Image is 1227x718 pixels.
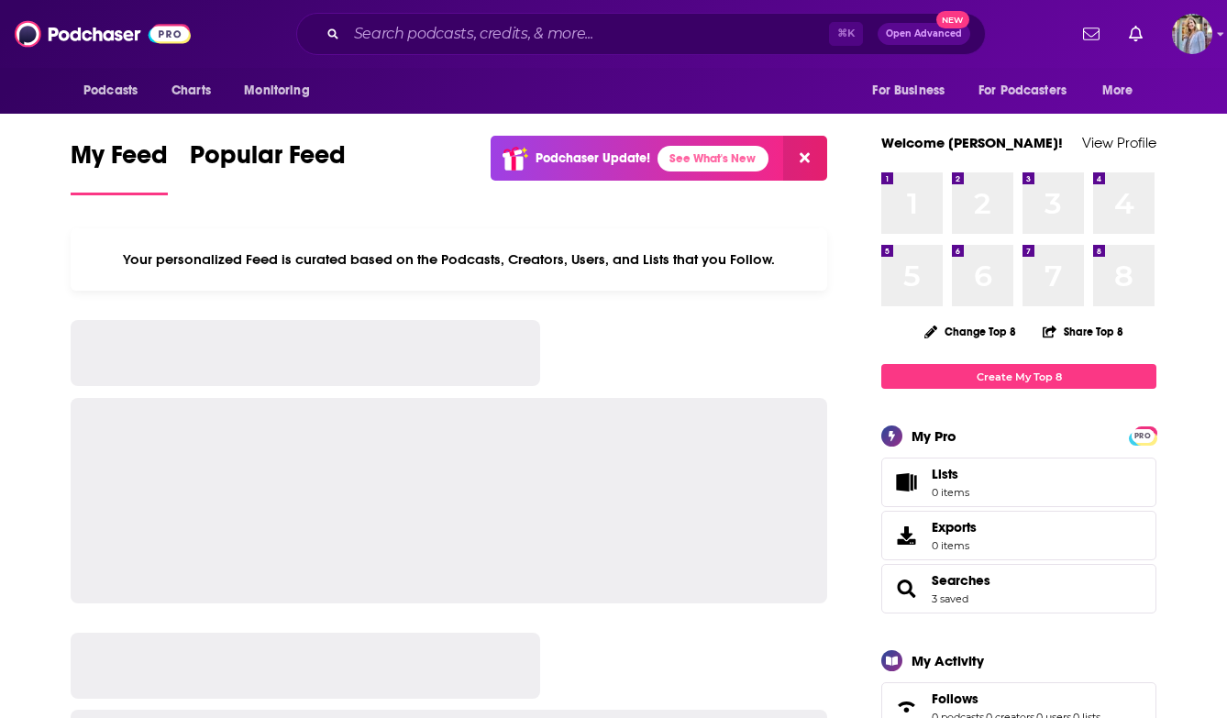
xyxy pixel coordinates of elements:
span: My Feed [71,139,168,182]
span: PRO [1132,429,1154,443]
img: Podchaser - Follow, Share and Rate Podcasts [15,17,191,51]
div: Your personalized Feed is curated based on the Podcasts, Creators, Users, and Lists that you Follow. [71,228,827,291]
span: Popular Feed [190,139,346,182]
span: 0 items [932,539,977,552]
span: Charts [171,78,211,104]
div: Search podcasts, credits, & more... [296,13,986,55]
span: ⌘ K [829,22,863,46]
a: Searches [932,572,990,589]
a: Searches [888,576,924,602]
a: My Feed [71,139,168,195]
a: See What's New [658,146,768,171]
span: Searches [881,564,1156,613]
span: Podcasts [83,78,138,104]
span: For Business [872,78,945,104]
button: open menu [71,73,161,108]
button: Change Top 8 [913,320,1027,343]
a: Charts [160,73,222,108]
button: open menu [231,73,333,108]
a: Show notifications dropdown [1122,18,1150,50]
span: Logged in as JFMuntsinger [1172,14,1212,54]
span: Exports [932,519,977,536]
a: Welcome [PERSON_NAME]! [881,134,1063,151]
a: 3 saved [932,592,968,605]
span: New [936,11,969,28]
a: Show notifications dropdown [1076,18,1107,50]
span: More [1102,78,1133,104]
button: Open AdvancedNew [878,23,970,45]
span: Open Advanced [886,29,962,39]
a: Exports [881,511,1156,560]
img: User Profile [1172,14,1212,54]
a: View Profile [1082,134,1156,151]
button: open menu [1089,73,1156,108]
div: My Pro [912,427,956,445]
button: Share Top 8 [1042,314,1124,349]
span: Lists [888,469,924,495]
span: Lists [932,466,958,482]
span: Follows [932,690,978,707]
a: Create My Top 8 [881,364,1156,389]
button: open menu [859,73,967,108]
a: PRO [1132,428,1154,442]
span: Monitoring [244,78,309,104]
div: My Activity [912,652,984,669]
a: Popular Feed [190,139,346,195]
span: 0 items [932,486,969,499]
a: Lists [881,458,1156,507]
span: Exports [888,523,924,548]
input: Search podcasts, credits, & more... [347,19,829,49]
span: Lists [932,466,969,482]
p: Podchaser Update! [536,150,650,166]
button: Show profile menu [1172,14,1212,54]
span: For Podcasters [978,78,1067,104]
button: open menu [967,73,1093,108]
a: Follows [932,690,1100,707]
